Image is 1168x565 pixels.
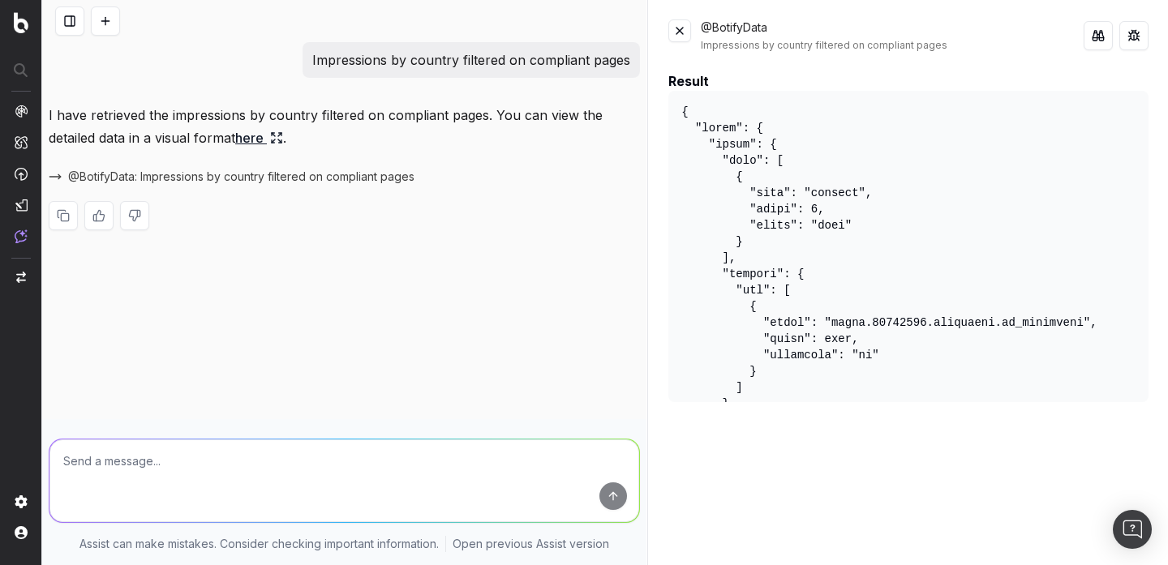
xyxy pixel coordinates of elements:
[312,49,630,71] p: Impressions by country filtered on compliant pages
[49,169,434,185] button: @BotifyData: Impressions by country filtered on compliant pages
[1113,510,1152,549] div: Open Intercom Messenger
[15,167,28,181] img: Activation
[15,199,28,212] img: Studio
[79,536,439,552] p: Assist can make mistakes. Consider checking important information.
[16,272,26,283] img: Switch project
[453,536,609,552] a: Open previous Assist version
[235,126,283,149] a: here
[68,169,414,185] span: @BotifyData: Impressions by country filtered on compliant pages
[15,105,28,118] img: Analytics
[701,39,1084,52] div: Impressions by country filtered on compliant pages
[49,104,640,149] p: I have retrieved the impressions by country filtered on compliant pages. You can view the detaile...
[15,135,28,149] img: Intelligence
[668,71,1149,91] div: Result
[668,91,1149,402] pre: { "lorem": { "ipsum": { "dolo": [ { "sita": "consect", "adipi": 6, "elits": "doei" } ], "tempori"...
[15,526,28,539] img: My account
[15,495,28,508] img: Setting
[701,19,1084,52] div: @BotifyData
[15,229,28,243] img: Assist
[14,12,28,33] img: Botify logo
